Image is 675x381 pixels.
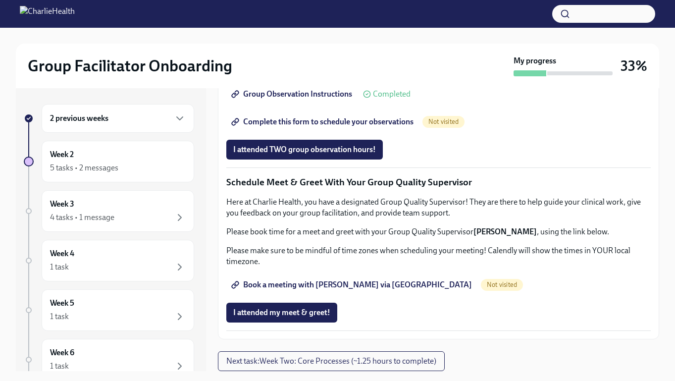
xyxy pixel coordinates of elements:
div: 5 tasks • 2 messages [50,163,118,173]
h6: Week 2 [50,149,74,160]
span: I attended my meet & greet! [233,308,330,318]
a: Week 34 tasks • 1 message [24,190,194,232]
strong: My progress [514,55,556,66]
p: Here at Charlie Health, you have a designated Group Quality Supervisor! They are there to help gu... [226,197,651,218]
div: 4 tasks • 1 message [50,212,114,223]
h6: Week 5 [50,298,74,309]
a: Complete this form to schedule your observations [226,112,420,132]
div: 2 previous weeks [42,104,194,133]
span: Next task : Week Two: Core Processes (~1.25 hours to complete) [226,356,436,366]
h6: Week 3 [50,199,74,210]
span: Complete this form to schedule your observations [233,117,414,127]
img: CharlieHealth [20,6,75,22]
span: Not visited [481,281,523,288]
div: 1 task [50,262,69,272]
div: 1 task [50,361,69,372]
span: Completed [373,90,411,98]
button: I attended TWO group observation hours! [226,140,383,160]
span: Book a meeting with [PERSON_NAME] via [GEOGRAPHIC_DATA] [233,280,472,290]
p: Please book time for a meet and greet with your Group Quality Supervisor , using the link below. [226,226,651,237]
h6: Week 6 [50,347,74,358]
span: Group Observation Instructions [233,89,352,99]
a: Week 41 task [24,240,194,281]
h6: Week 4 [50,248,74,259]
span: I attended TWO group observation hours! [233,145,376,155]
p: Schedule Meet & Greet With Your Group Quality Supervisor [226,176,651,189]
strong: [PERSON_NAME] [473,227,537,236]
a: Week 61 task [24,339,194,381]
a: Group Observation Instructions [226,84,359,104]
button: I attended my meet & greet! [226,303,337,323]
a: Week 51 task [24,289,194,331]
h2: Group Facilitator Onboarding [28,56,232,76]
a: Week 25 tasks • 2 messages [24,141,194,182]
a: Book a meeting with [PERSON_NAME] via [GEOGRAPHIC_DATA] [226,275,479,295]
button: Next task:Week Two: Core Processes (~1.25 hours to complete) [218,351,445,371]
p: Please make sure to be mindful of time zones when scheduling your meeting! Calendly will show the... [226,245,651,267]
h3: 33% [621,57,647,75]
div: 1 task [50,311,69,322]
span: Not visited [422,118,465,125]
h6: 2 previous weeks [50,113,108,124]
